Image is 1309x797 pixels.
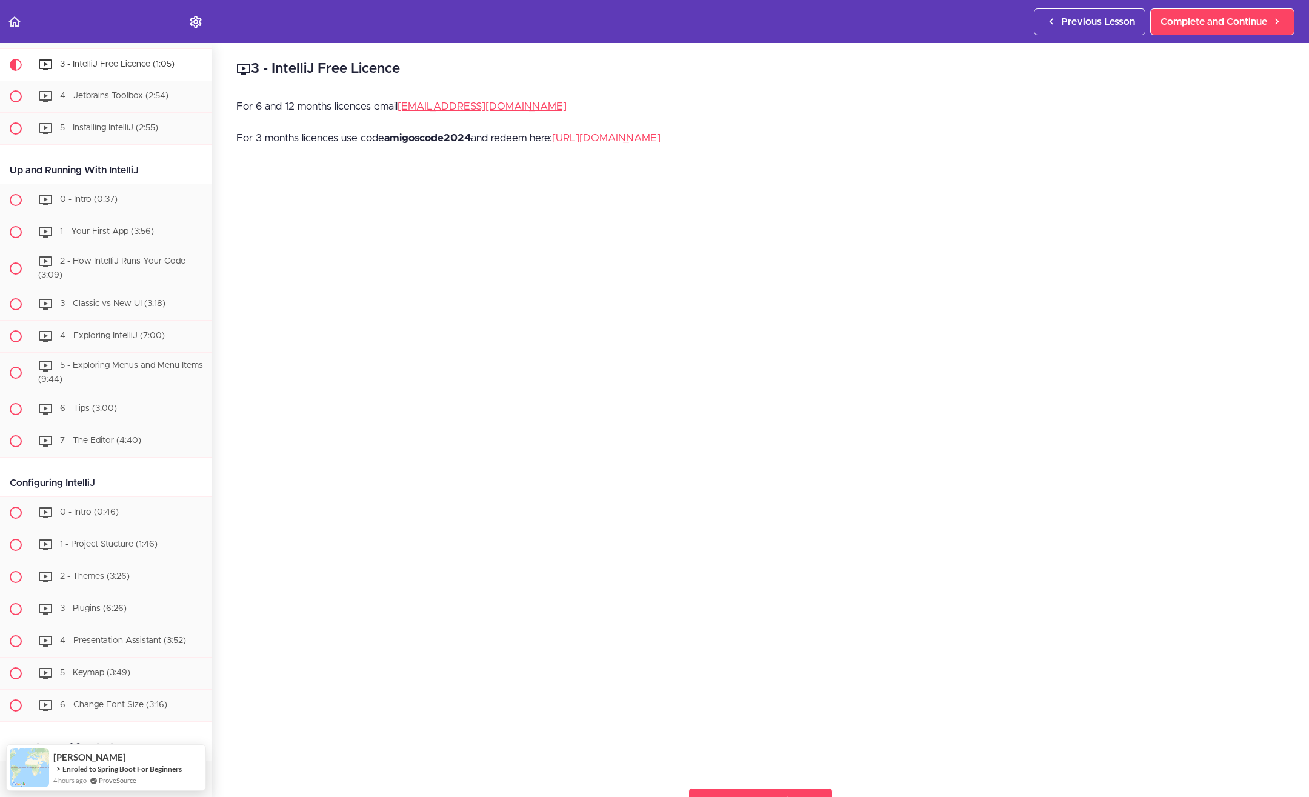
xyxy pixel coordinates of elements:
[60,227,154,236] span: 1 - Your First App (3:56)
[552,133,661,143] a: [URL][DOMAIN_NAME]
[53,775,87,785] span: 4 hours ago
[10,748,49,787] img: provesource social proof notification image
[60,92,168,100] span: 4 - Jetbrains Toolbox (2:54)
[236,129,1285,147] p: For 3 months licences use code and redeem here:
[38,362,203,384] span: 5 - Exploring Menus and Menu Items (9:44)
[60,60,175,68] span: 3 - IntelliJ Free Licence (1:05)
[60,604,127,613] span: 3 - Plugins (6:26)
[398,101,567,112] a: [EMAIL_ADDRESS][DOMAIN_NAME]
[1061,15,1135,29] span: Previous Lesson
[99,775,136,785] a: ProveSource
[60,124,158,132] span: 5 - Installing IntelliJ (2:55)
[60,669,130,677] span: 5 - Keymap (3:49)
[62,764,182,774] a: Enroled to Spring Boot For Beginners
[236,179,1285,769] iframe: Video Player
[1161,15,1267,29] span: Complete and Continue
[60,508,119,516] span: 0 - Intro (0:46)
[7,15,22,29] svg: Back to course curriculum
[60,300,165,308] span: 3 - Classic vs New UI (3:18)
[236,98,1285,116] p: For 6 and 12 months licences email
[188,15,203,29] svg: Settings Menu
[53,752,126,762] span: [PERSON_NAME]
[384,133,471,143] strong: amigoscode2024
[60,332,165,341] span: 4 - Exploring IntelliJ (7:00)
[60,701,167,709] span: 6 - Change Font Size (3:16)
[60,195,118,204] span: 0 - Intro (0:37)
[236,59,1285,79] h2: 3 - IntelliJ Free Licence
[53,764,61,773] span: ->
[38,257,185,279] span: 2 - How IntelliJ Runs Your Code (3:09)
[1034,8,1145,35] a: Previous Lesson
[60,404,117,413] span: 6 - Tips (3:00)
[60,540,158,549] span: 1 - Project Stucture (1:46)
[1150,8,1294,35] a: Complete and Continue
[60,572,130,581] span: 2 - Themes (3:26)
[60,436,141,445] span: 7 - The Editor (4:40)
[60,636,186,645] span: 4 - Presentation Assistant (3:52)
